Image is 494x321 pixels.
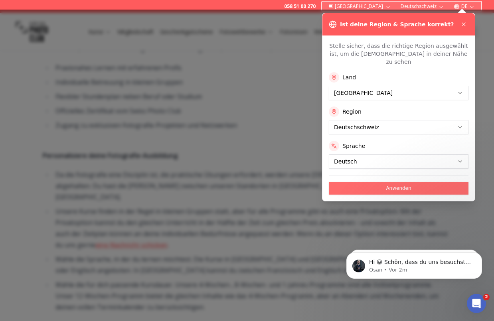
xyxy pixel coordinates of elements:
[340,20,454,28] h3: Ist deine Region & Sprache korrekt?
[342,73,356,81] label: Land
[342,108,362,116] label: Region
[284,3,316,10] a: 058 51 00 270
[451,2,478,11] button: DE
[342,142,365,150] label: Sprache
[483,294,490,300] span: 2
[397,2,447,11] button: Deutschschweiz
[325,2,394,11] button: [GEOGRAPHIC_DATA]
[334,236,494,291] iframe: Intercom notifications Nachricht
[329,42,468,66] p: Stelle sicher, dass die richtige Region ausgewählt ist, um die [DEMOGRAPHIC_DATA] in deiner Nähe ...
[329,182,468,195] button: Anwenden
[467,294,486,313] iframe: Intercom live chat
